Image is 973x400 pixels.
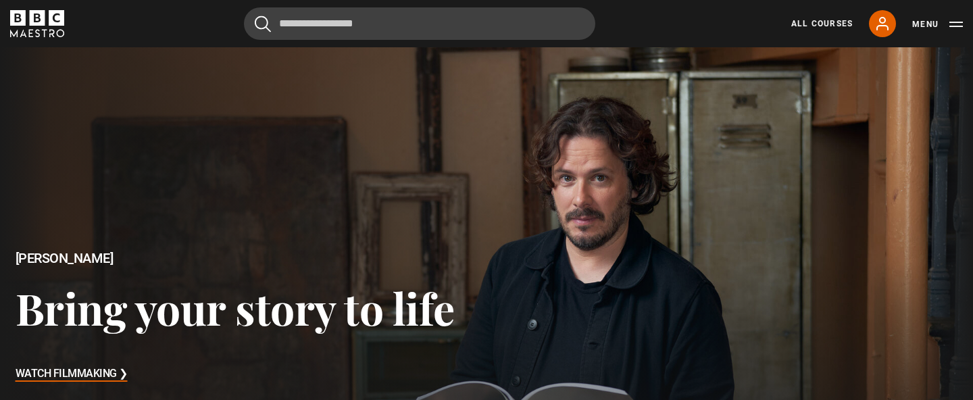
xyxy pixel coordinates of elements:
[10,10,64,37] svg: BBC Maestro
[16,251,455,266] h2: [PERSON_NAME]
[244,7,595,40] input: Search
[16,364,128,384] h3: Watch Filmmaking ❯
[16,282,455,334] h3: Bring your story to life
[255,16,271,32] button: Submit the search query
[791,18,853,30] a: All Courses
[912,18,963,31] button: Toggle navigation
